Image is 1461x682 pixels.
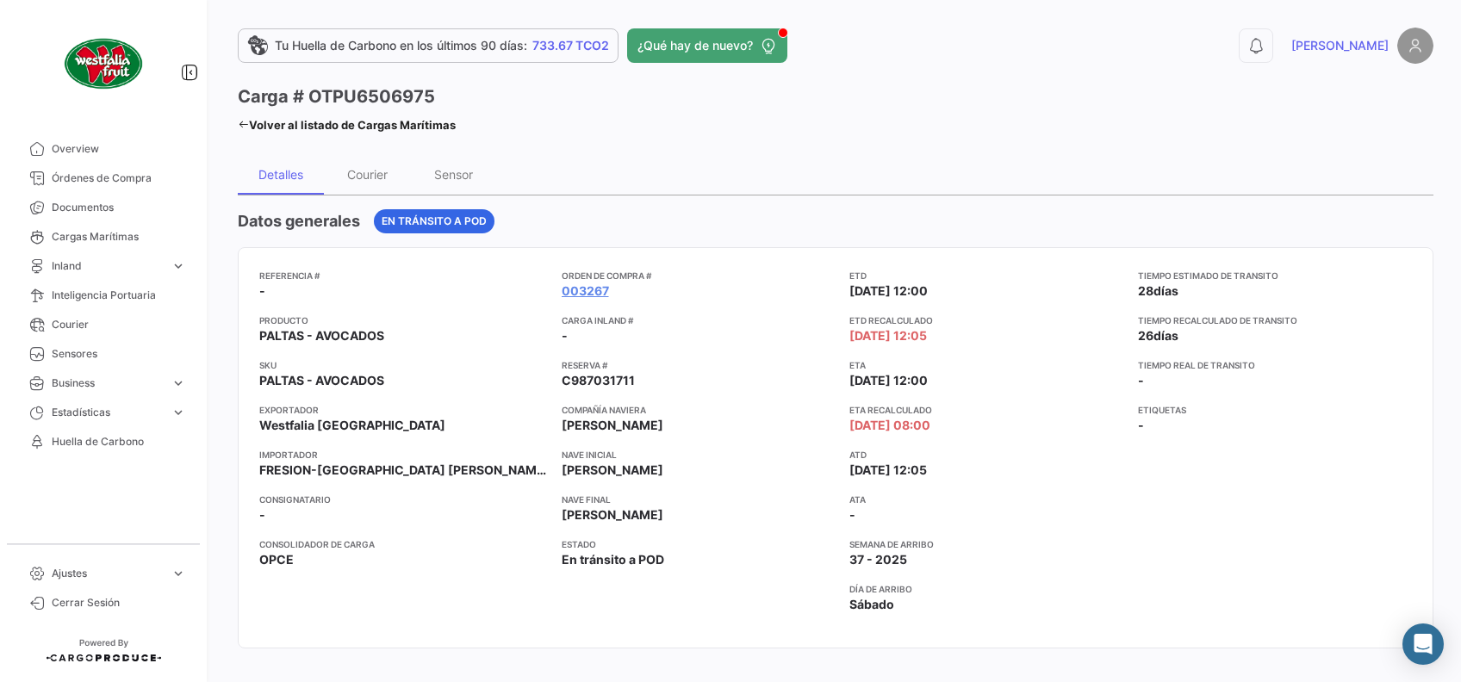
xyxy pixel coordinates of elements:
app-card-info-title: Consolidador de Carga [259,537,548,551]
span: 37 - 2025 [849,551,907,568]
span: Inland [52,258,164,274]
span: [DATE] 12:05 [849,462,927,479]
span: Sensores [52,346,186,362]
app-card-info-title: SKU [259,358,548,372]
span: 26 [1138,328,1153,343]
span: Huella de Carbono [52,434,186,449]
app-card-info-title: ETA Recalculado [849,403,1124,417]
span: Courier [52,317,186,332]
span: Tu Huella de Carbono en los últimos 90 días: [275,37,527,54]
app-card-info-title: Reserva # [562,358,836,372]
span: Sábado [849,596,894,613]
span: [PERSON_NAME] [562,462,663,479]
a: Documentos [14,193,193,222]
app-card-info-title: ETD Recalculado [849,313,1124,327]
a: Overview [14,134,193,164]
span: En tránsito a POD [562,551,664,568]
app-card-info-title: Carga inland # [562,313,836,327]
app-card-info-title: Consignatario [259,493,548,506]
span: 733.67 TCO2 [532,37,609,54]
a: Volver al listado de Cargas Marítimas [238,113,456,137]
app-card-info-title: Día de Arribo [849,582,1124,596]
span: En tránsito a POD [382,214,487,229]
app-card-info-title: Producto [259,313,548,327]
span: ¿Qué hay de nuevo? [637,37,753,54]
span: [DATE] 12:00 [849,372,928,389]
app-card-info-title: Tiempo real de transito [1138,358,1413,372]
app-card-info-title: Exportador [259,403,548,417]
a: Courier [14,310,193,339]
span: 28 [1138,283,1153,298]
a: Huella de Carbono [14,427,193,456]
app-card-info-title: Referencia # [259,269,548,282]
span: días [1153,283,1178,298]
app-card-info-title: Tiempo estimado de transito [1138,269,1413,282]
span: expand_more [171,375,186,391]
span: Inteligencia Portuaria [52,288,186,303]
button: ¿Qué hay de nuevo? [627,28,787,63]
app-card-info-title: ATD [849,448,1124,462]
span: - [1138,417,1144,434]
a: Órdenes de Compra [14,164,193,193]
span: Ajustes [52,566,164,581]
span: expand_more [171,258,186,274]
app-card-info-title: ETA [849,358,1124,372]
h4: Datos generales [238,209,360,233]
a: Cargas Marítimas [14,222,193,251]
app-card-info-title: Nave inicial [562,448,836,462]
span: C987031711 [562,372,635,389]
span: días [1153,328,1178,343]
app-card-info-title: Nave final [562,493,836,506]
app-card-info-title: ATA [849,493,1124,506]
app-card-info-title: Compañía naviera [562,403,836,417]
span: Business [52,375,164,391]
span: Overview [52,141,186,157]
span: - [259,282,265,300]
span: PALTAS - AVOCADOS [259,372,384,389]
app-card-info-title: ETD [849,269,1124,282]
img: placeholder-user.png [1397,28,1433,64]
div: Abrir Intercom Messenger [1402,623,1444,665]
a: Inteligencia Portuaria [14,281,193,310]
span: - [849,506,855,524]
span: [PERSON_NAME] [1291,37,1389,54]
app-card-info-title: Semana de Arribo [849,537,1124,551]
span: Estadísticas [52,405,164,420]
span: [DATE] 12:00 [849,282,928,300]
div: Detalles [258,167,303,182]
span: - [1138,373,1144,387]
a: Tu Huella de Carbono en los últimos 90 días:733.67 TCO2 [238,28,619,63]
img: client-50.png [60,21,146,107]
app-card-info-title: Importador [259,448,548,462]
span: Órdenes de Compra [52,170,186,186]
a: Sensores [14,339,193,369]
app-card-info-title: Orden de Compra # [562,269,836,282]
span: OPCE [259,551,294,568]
app-card-info-title: Tiempo recalculado de transito [1138,313,1413,327]
span: Documentos [52,200,186,215]
span: - [259,506,265,524]
span: expand_more [171,566,186,581]
h3: Carga # OTPU6506975 [238,84,435,108]
span: Cargas Marítimas [52,229,186,245]
a: 003267 [562,282,609,300]
span: - [562,327,568,344]
span: FRESION-[GEOGRAPHIC_DATA] [PERSON_NAME] INTERNATIONAL TRADE CO., LTD [259,462,548,479]
span: [DATE] 12:05 [849,327,927,344]
div: Sensor [434,167,473,182]
app-card-info-title: Estado [562,537,836,551]
span: PALTAS - AVOCADOS [259,327,384,344]
span: [DATE] 08:00 [849,417,930,434]
span: Westfalia [GEOGRAPHIC_DATA] [259,417,445,434]
app-card-info-title: Etiquetas [1138,403,1413,417]
div: Courier [347,167,388,182]
span: expand_more [171,405,186,420]
span: [PERSON_NAME] [562,506,663,524]
span: Cerrar Sesión [52,595,186,611]
span: [PERSON_NAME] [562,417,663,434]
